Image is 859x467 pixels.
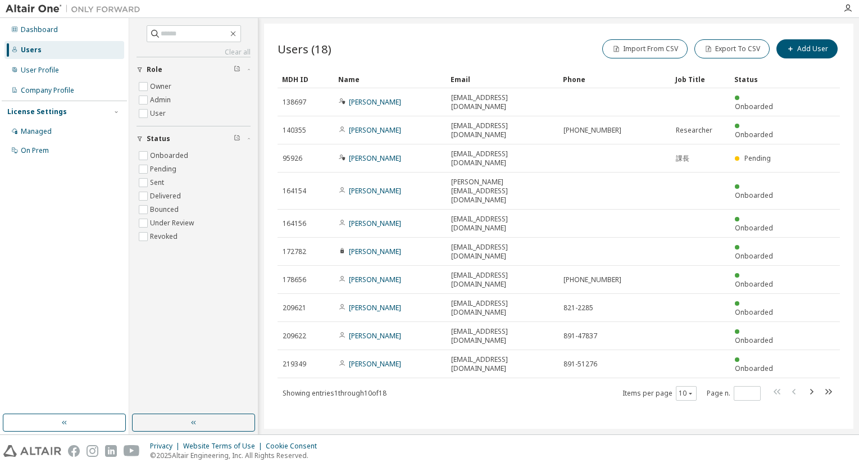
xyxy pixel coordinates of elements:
[735,307,773,317] span: Onboarded
[137,57,251,82] button: Role
[349,359,401,369] a: [PERSON_NAME]
[283,360,306,369] span: 219349
[735,223,773,233] span: Onboarded
[3,445,61,457] img: altair_logo.svg
[150,451,324,460] p: © 2025 Altair Engineering, Inc. All Rights Reserved.
[451,93,553,111] span: [EMAIL_ADDRESS][DOMAIN_NAME]
[150,107,168,120] label: User
[150,162,179,176] label: Pending
[679,389,694,398] button: 10
[150,80,174,93] label: Owner
[124,445,140,457] img: youtube.svg
[21,146,49,155] div: On Prem
[283,219,306,228] span: 164156
[675,70,725,88] div: Job Title
[7,107,67,116] div: License Settings
[283,303,306,312] span: 209621
[735,102,773,111] span: Onboarded
[147,65,162,74] span: Role
[150,149,190,162] label: Onboarded
[563,126,621,135] span: [PHONE_NUMBER]
[137,48,251,57] a: Clear all
[349,275,401,284] a: [PERSON_NAME]
[734,70,781,88] div: Status
[150,203,181,216] label: Bounced
[451,271,553,289] span: [EMAIL_ADDRESS][DOMAIN_NAME]
[451,215,553,233] span: [EMAIL_ADDRESS][DOMAIN_NAME]
[6,3,146,15] img: Altair One
[137,126,251,151] button: Status
[451,355,553,373] span: [EMAIL_ADDRESS][DOMAIN_NAME]
[150,216,196,230] label: Under Review
[68,445,80,457] img: facebook.svg
[694,39,770,58] button: Export To CSV
[735,130,773,139] span: Onboarded
[266,442,324,451] div: Cookie Consent
[451,299,553,317] span: [EMAIL_ADDRESS][DOMAIN_NAME]
[602,39,688,58] button: Import From CSV
[349,247,401,256] a: [PERSON_NAME]
[451,70,554,88] div: Email
[338,70,442,88] div: Name
[283,126,306,135] span: 140355
[87,445,98,457] img: instagram.svg
[234,134,240,143] span: Clear filter
[735,191,773,200] span: Onboarded
[451,243,553,261] span: [EMAIL_ADDRESS][DOMAIN_NAME]
[744,153,771,163] span: Pending
[150,442,183,451] div: Privacy
[21,127,52,136] div: Managed
[105,445,117,457] img: linkedin.svg
[21,25,58,34] div: Dashboard
[21,86,74,95] div: Company Profile
[735,251,773,261] span: Onboarded
[234,65,240,74] span: Clear filter
[622,386,697,401] span: Items per page
[283,275,306,284] span: 178656
[707,386,761,401] span: Page n.
[282,70,329,88] div: MDH ID
[563,275,621,284] span: [PHONE_NUMBER]
[283,332,306,341] span: 209622
[451,149,553,167] span: [EMAIL_ADDRESS][DOMAIN_NAME]
[349,331,401,341] a: [PERSON_NAME]
[563,303,593,312] span: 821-2285
[735,364,773,373] span: Onboarded
[776,39,838,58] button: Add User
[349,186,401,196] a: [PERSON_NAME]
[283,154,302,163] span: 95926
[21,66,59,75] div: User Profile
[735,279,773,289] span: Onboarded
[150,93,173,107] label: Admin
[150,176,166,189] label: Sent
[735,335,773,345] span: Onboarded
[676,154,689,163] span: 課長
[283,247,306,256] span: 172782
[349,303,401,312] a: [PERSON_NAME]
[147,134,170,143] span: Status
[563,360,597,369] span: 891-51276
[283,187,306,196] span: 164154
[349,219,401,228] a: [PERSON_NAME]
[451,327,553,345] span: [EMAIL_ADDRESS][DOMAIN_NAME]
[150,189,183,203] label: Delivered
[283,388,387,398] span: Showing entries 1 through 10 of 18
[349,125,401,135] a: [PERSON_NAME]
[563,70,666,88] div: Phone
[563,332,597,341] span: 891-47837
[349,153,401,163] a: [PERSON_NAME]
[278,41,331,57] span: Users (18)
[183,442,266,451] div: Website Terms of Use
[150,230,180,243] label: Revoked
[21,46,42,55] div: Users
[451,178,553,205] span: [PERSON_NAME][EMAIL_ADDRESS][DOMAIN_NAME]
[676,126,712,135] span: Researcher
[283,98,306,107] span: 138697
[349,97,401,107] a: [PERSON_NAME]
[451,121,553,139] span: [EMAIL_ADDRESS][DOMAIN_NAME]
